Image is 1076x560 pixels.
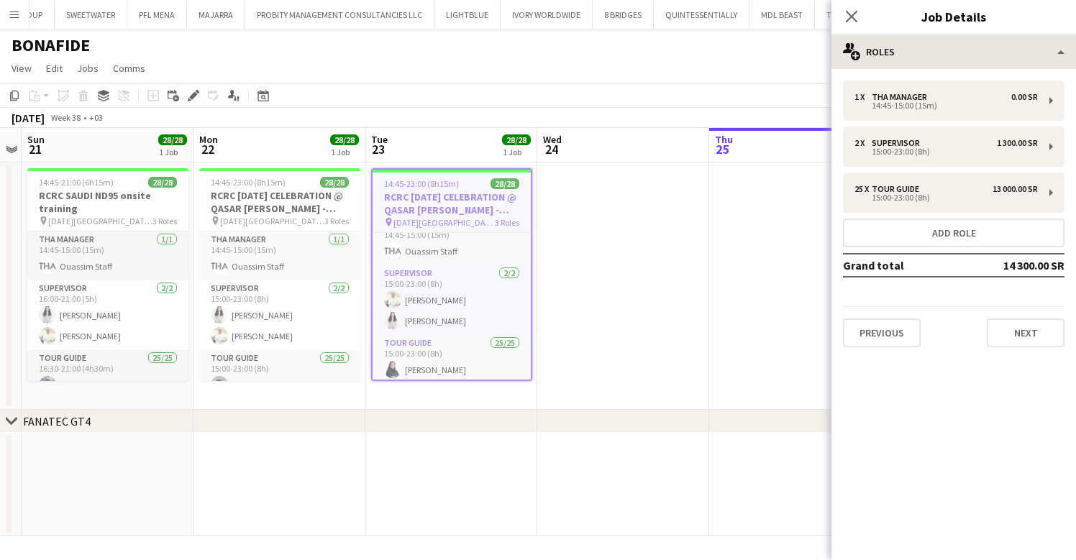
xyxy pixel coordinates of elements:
[993,184,1038,194] div: 13 000.00 SR
[27,133,45,146] span: Sun
[373,265,531,335] app-card-role: Supervisor2/215:00-23:00 (8h)[PERSON_NAME][PERSON_NAME]
[854,92,872,102] div: 1 x
[854,102,1038,109] div: 14:45-15:00 (15m)
[715,133,733,146] span: Thu
[199,189,360,215] h3: RCRC [DATE] CELEBRATION @ QASAR [PERSON_NAME] - [GEOGRAPHIC_DATA]
[330,134,359,145] span: 28/28
[495,217,519,228] span: 3 Roles
[502,134,531,145] span: 28/28
[159,147,186,157] div: 1 Job
[199,231,360,280] app-card-role: THA Manager1/114:45-15:00 (15m)Ouassim Staff
[371,133,388,146] span: Tue
[815,1,856,29] button: TAIT
[113,62,145,75] span: Comms
[854,148,1038,155] div: 15:00-23:00 (8h)
[89,112,103,123] div: +03
[23,414,91,428] div: FANATEC GT4
[854,194,1038,201] div: 15:00-23:00 (8h)
[593,1,654,29] button: 8 BRIDGES
[501,1,593,29] button: IVORY WORLDWIDE
[872,138,926,148] div: Supervisor
[1011,92,1038,102] div: 0.00 SR
[199,168,360,381] app-job-card: 14:45-23:00 (8h15m)28/28RCRC [DATE] CELEBRATION @ QASAR [PERSON_NAME] - [GEOGRAPHIC_DATA] [DATE][...
[324,216,349,226] span: 3 Roles
[320,177,349,188] span: 28/28
[974,254,1064,277] td: 14 300.00 SR
[211,177,286,188] span: 14:45-23:00 (8h15m)
[997,138,1038,148] div: 1 300.00 SR
[27,231,188,280] app-card-role: THA Manager1/114:45-15:00 (15m)Ouassim Staff
[831,7,1076,26] h3: Job Details
[384,178,459,189] span: 14:45-23:00 (8h15m)
[107,59,151,78] a: Comms
[371,168,532,381] app-job-card: 14:45-23:00 (8h15m)28/28RCRC [DATE] CELEBRATION @ QASAR [PERSON_NAME] - [GEOGRAPHIC_DATA] [DATE][...
[12,111,45,125] div: [DATE]
[199,133,218,146] span: Mon
[854,184,872,194] div: 25 x
[872,92,933,102] div: THA Manager
[854,138,872,148] div: 2 x
[55,1,127,29] button: SWEETWATER
[27,189,188,215] h3: RCRC SAUDI ND95 onsite training
[40,59,68,78] a: Edit
[71,59,104,78] a: Jobs
[491,178,519,189] span: 28/28
[543,133,562,146] span: Wed
[872,184,925,194] div: Tour Guide
[158,134,187,145] span: 28/28
[197,141,218,157] span: 22
[77,62,99,75] span: Jobs
[6,59,37,78] a: View
[148,177,177,188] span: 28/28
[749,1,815,29] button: MDL BEAST
[843,219,1064,247] button: Add role
[654,1,749,29] button: QUINTESSENTIALLY
[152,216,177,226] span: 3 Roles
[27,168,188,381] app-job-card: 14:45-21:00 (6h15m)28/28RCRC SAUDI ND95 onsite training [DATE][GEOGRAPHIC_DATA] - [GEOGRAPHIC_DAT...
[187,1,245,29] button: MAJARRA
[245,1,434,29] button: PROBITY MANAGEMENT CONSULTANCIES LLC
[47,112,83,123] span: Week 38
[127,1,187,29] button: PFL MENA
[843,254,974,277] td: Grand total
[331,147,358,157] div: 1 Job
[541,141,562,157] span: 24
[831,35,1076,69] div: Roles
[25,141,45,157] span: 21
[39,177,114,188] span: 14:45-21:00 (6h15m)
[12,62,32,75] span: View
[373,216,531,265] app-card-role: THA Manager1/114:45-15:00 (15m)Ouassim Staff
[843,318,921,347] button: Previous
[46,62,63,75] span: Edit
[434,1,501,29] button: LIGHTBLUE
[373,191,531,216] h3: RCRC [DATE] CELEBRATION @ QASAR [PERSON_NAME] - [GEOGRAPHIC_DATA]
[12,35,90,56] h1: BONAFIDE
[503,147,530,157] div: 1 Job
[369,141,388,157] span: 23
[713,141,733,157] span: 25
[27,280,188,350] app-card-role: Supervisor2/216:00-21:00 (5h)[PERSON_NAME][PERSON_NAME]
[393,217,495,228] span: [DATE][GEOGRAPHIC_DATA] - [GEOGRAPHIC_DATA][PERSON_NAME]
[199,280,360,350] app-card-role: Supervisor2/215:00-23:00 (8h)[PERSON_NAME][PERSON_NAME]
[48,216,152,226] span: [DATE][GEOGRAPHIC_DATA] - [GEOGRAPHIC_DATA][PERSON_NAME]
[987,318,1064,347] button: Next
[220,216,324,226] span: [DATE][GEOGRAPHIC_DATA] - [GEOGRAPHIC_DATA][PERSON_NAME]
